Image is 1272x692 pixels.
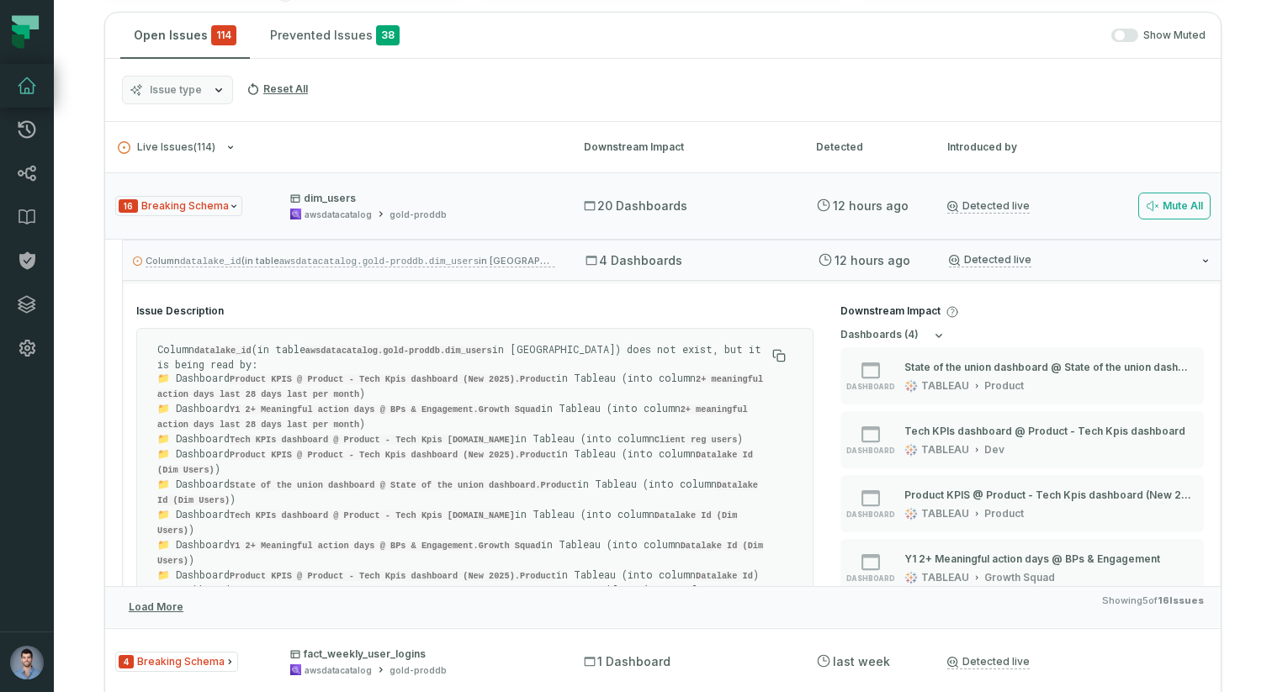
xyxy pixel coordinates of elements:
button: Mute All [1138,193,1211,219]
code: Client reg users [655,435,738,445]
p: fact_weekly_user_logins [290,647,553,661]
span: dashboard [846,383,895,391]
a: Detected live [947,655,1030,669]
relative-time: Aug 25, 2025, 4:03 AM GMT+3 [833,198,909,213]
div: dashboards (4) [840,347,1207,596]
span: dashboard [846,574,895,583]
button: Live Issues(114) [118,141,554,154]
code: awsdatacatalog.gold-proddb.dim_users [305,346,492,356]
h4: Downstream Impact [840,304,1207,319]
code: awsdatacatalog.gold-proddb.dim_users [279,256,480,267]
h5: dashboard s ( 4 ) [840,329,919,341]
span: Issue Type [115,652,238,673]
code: Product KPIS @ Product - Tech Kpis dashboard (New 2025).Product [230,571,556,581]
button: Reset All [240,76,315,103]
code: Y1 2+ Meaningful action days @ BPs & Engagement.Growth Squad [230,404,541,415]
div: TABLEAU [921,443,969,457]
code: datalake_id [194,346,252,356]
span: Column (in table in [GEOGRAPHIC_DATA]) does not exist, but it is being read by: [146,255,769,267]
code: Tech KPIs dashboard @ Product - Tech Kpis [DOMAIN_NAME] [230,510,515,520]
div: Product [984,507,1024,520]
button: dashboardTABLEAUProduct [840,347,1204,404]
div: Detected [816,140,917,155]
span: dashboard [846,446,895,455]
code: Product KPIS @ Product - Tech Kpis dashboard (New 2025).Product [230,450,556,460]
button: Issue type [122,76,233,104]
div: State of the union dashboard @ State of the union dashboard [904,361,1194,373]
div: awsdatacatalog [305,664,372,677]
button: Load More [122,594,190,621]
div: Tech KPIs dashboard @ Product - Tech Kpis dashboard [904,425,1185,437]
span: dashboard [846,510,895,519]
span: 20 Dashboards [584,198,687,214]
relative-time: Aug 19, 2025, 4:01 AM GMT+3 [833,654,890,668]
code: Y1 2+ Meaningful action days @ BPs & Engagement.Growth Squad [230,541,541,551]
code: Tech KPIs dashboard @ Product - Tech Kpis [DOMAIN_NAME] [230,435,515,445]
button: Open Issues [120,13,250,58]
span: critical issues and errors combined [211,25,236,45]
h4: Issue Description [136,304,814,318]
span: 1 Dashboard [584,653,670,670]
div: Product [984,379,1024,393]
a: Detected live [949,253,1031,267]
div: awsdatacatalog [305,209,372,221]
div: TABLEAU [921,571,969,584]
code: Product KPIS @ Product - Tech Kpis dashboard (New 2025).Product [230,374,556,384]
div: TABLEAU [921,507,969,520]
button: dashboardTABLEAUGrowth Squad [840,539,1204,596]
div: Product KPIS @ Product - Tech Kpis dashboard (New 2025) [904,489,1194,501]
strong: 16 Issues [1158,594,1204,606]
div: Downstream Impact [584,140,786,155]
div: Dev [984,443,1004,457]
span: 38 [376,25,400,45]
div: Growth Squad [984,571,1055,584]
div: gold-proddb [390,664,447,677]
img: avatar of Ori Machlis [10,646,44,679]
relative-time: Aug 25, 2025, 4:03 AM GMT+3 [835,253,910,267]
div: TABLEAU [921,379,969,393]
button: dashboardTABLEAUProduct [840,475,1204,532]
span: Severity [119,655,134,668]
span: 4 Dashboards [586,252,682,269]
span: Issue Type [115,196,242,217]
button: dashboardTABLEAUDev [840,411,1204,468]
span: Showing 5 of [1102,594,1204,621]
span: Live Issues ( 114 ) [118,141,215,154]
code: State of the union dashboard @ State of the union dashboard.Product [230,480,577,490]
button: dashboards (4) [840,329,946,342]
button: Prevented Issues [257,13,413,58]
div: gold-proddb [390,209,447,221]
div: Y1 2+ Meaningful action days @ BPs & Engagement [904,552,1160,565]
div: Show Muted [420,29,1206,43]
span: Issue type [150,83,202,97]
span: Severity [119,199,138,213]
code: Datalake Id [696,571,753,581]
a: Detected live [947,199,1030,214]
p: dim_users [290,192,553,205]
div: Introduced by [947,140,1208,155]
code: datalake_id [180,256,241,267]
